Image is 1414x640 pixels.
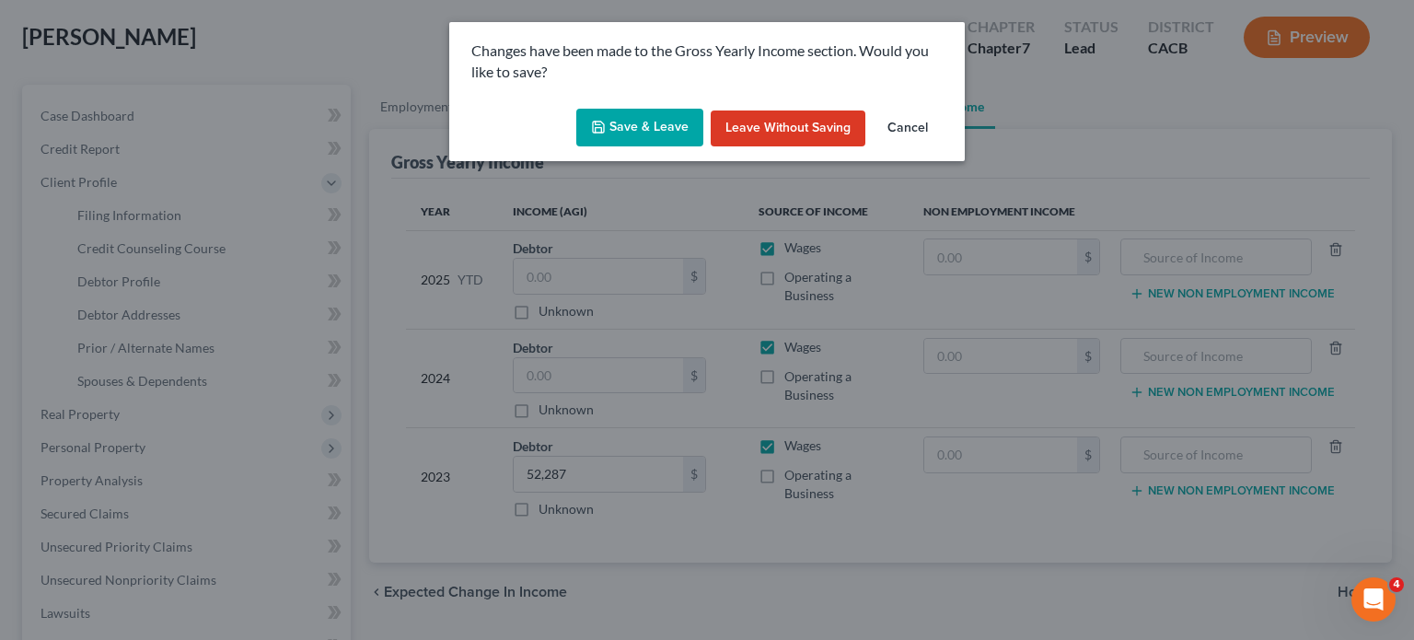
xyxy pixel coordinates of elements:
button: Leave without Saving [711,111,865,147]
iframe: Intercom live chat [1351,577,1396,622]
p: Changes have been made to the Gross Yearly Income section. Would you like to save? [471,41,943,83]
button: Save & Leave [576,109,703,147]
button: Cancel [873,111,943,147]
span: 4 [1389,577,1404,592]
